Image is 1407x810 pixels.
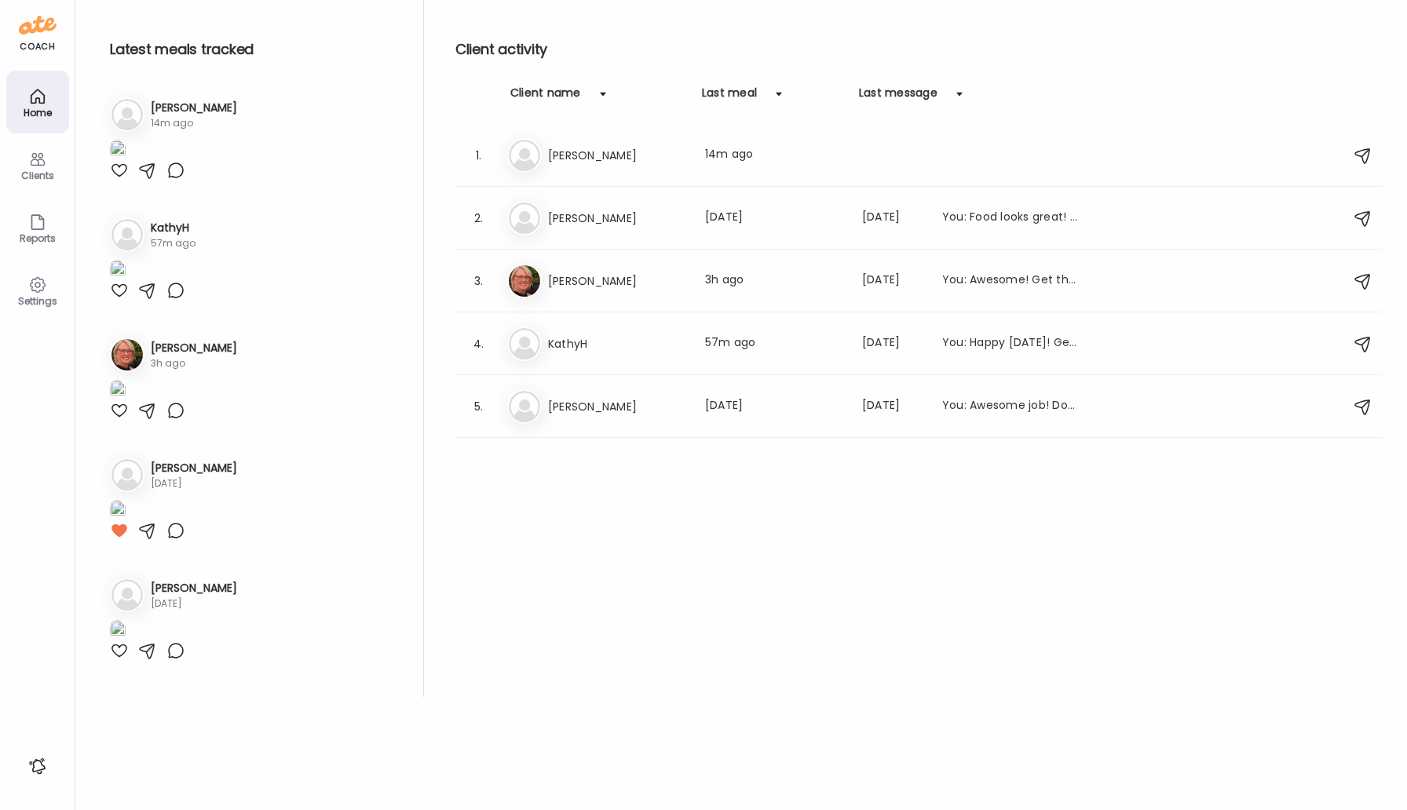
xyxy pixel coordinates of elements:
[110,260,126,281] img: images%2FMTny8fGZ1zOH0uuf6Y6gitpLC3h1%2FycmmplQhJfFd0kiFsIlT%2FkmLc5BSHqHUPBh85i4g3_1080
[151,236,196,250] div: 57m ago
[548,397,686,416] h3: [PERSON_NAME]
[110,500,126,521] img: images%2FTWbYycbN6VXame8qbTiqIxs9Hvy2%2Fcyo45gyaliHYvX3l0eA9%2FZRSquqmUk3zqQ64AMIDI_1080
[20,40,55,53] div: coach
[110,38,398,61] h2: Latest meals tracked
[470,146,488,165] div: 1.
[111,579,143,611] img: bg-avatar-default.svg
[548,146,686,165] h3: [PERSON_NAME]
[705,272,843,290] div: 3h ago
[151,597,237,611] div: [DATE]
[942,272,1080,290] div: You: Awesome! Get that sleep in for [DATE] and [DATE], you're doing great!
[942,334,1080,353] div: You: Happy [DATE]! Get that food/water/sleep in from the past few days [DATE]! Enjoy your weekend!
[509,391,540,422] img: bg-avatar-default.svg
[548,272,686,290] h3: [PERSON_NAME]
[151,100,237,116] h3: [PERSON_NAME]
[942,209,1080,228] div: You: Food looks great! Get that water intake and sleep put in, you're doing awesome!
[548,209,686,228] h3: [PERSON_NAME]
[19,13,57,38] img: ate
[862,209,923,228] div: [DATE]
[510,85,581,110] div: Client name
[470,334,488,353] div: 4.
[111,99,143,130] img: bg-avatar-default.svg
[151,460,237,476] h3: [PERSON_NAME]
[9,170,66,181] div: Clients
[455,38,1382,61] h2: Client activity
[151,476,237,491] div: [DATE]
[470,397,488,416] div: 5.
[111,459,143,491] img: bg-avatar-default.svg
[151,356,237,370] div: 3h ago
[470,209,488,228] div: 2.
[942,397,1080,416] div: You: Awesome job! Don't forget to add in sleep and water intake! Keep up the good work!
[548,334,686,353] h3: KathyH
[470,272,488,290] div: 3.
[509,140,540,171] img: bg-avatar-default.svg
[702,85,757,110] div: Last meal
[151,340,237,356] h3: [PERSON_NAME]
[509,202,540,234] img: bg-avatar-default.svg
[862,334,923,353] div: [DATE]
[9,296,66,306] div: Settings
[111,339,143,370] img: avatars%2FahVa21GNcOZO3PHXEF6GyZFFpym1
[705,146,843,165] div: 14m ago
[151,116,237,130] div: 14m ago
[862,272,923,290] div: [DATE]
[151,220,196,236] h3: KathyH
[111,219,143,250] img: bg-avatar-default.svg
[705,334,843,353] div: 57m ago
[9,233,66,243] div: Reports
[110,380,126,401] img: images%2FahVa21GNcOZO3PHXEF6GyZFFpym1%2F8UinRmpx9GMUSxwEEnnj%2FWJPPfWPPP2LRatul4qyx_1080
[862,397,923,416] div: [DATE]
[110,140,126,161] img: images%2FZ3DZsm46RFSj8cBEpbhayiVxPSD3%2FGXMhSIr4P2f3BPwE2NoM%2FEc5U87HrPG1Xy6iVa7Vo_1080
[151,580,237,597] h3: [PERSON_NAME]
[509,328,540,359] img: bg-avatar-default.svg
[705,209,843,228] div: [DATE]
[859,85,937,110] div: Last message
[705,397,843,416] div: [DATE]
[9,108,66,118] div: Home
[110,620,126,641] img: images%2FCVHIpVfqQGSvEEy3eBAt9lLqbdp1%2FWTWQTXTbrGosvGc1YVHU%2FVXhj9DgNJJrwsYk7RaQx_1080
[509,265,540,297] img: avatars%2FahVa21GNcOZO3PHXEF6GyZFFpym1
